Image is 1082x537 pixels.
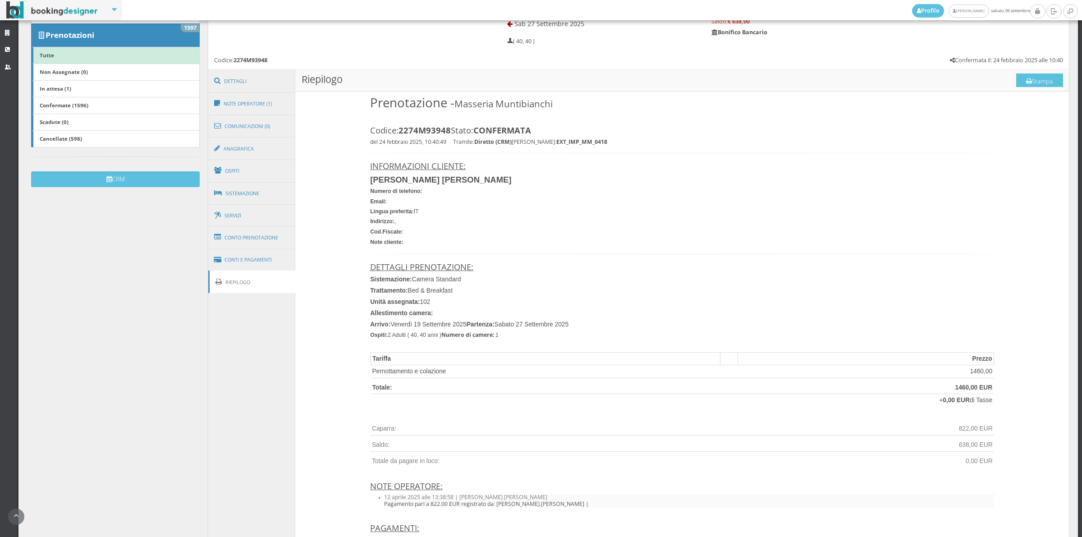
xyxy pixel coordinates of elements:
span: 1 [495,332,499,338]
span: Trattamento: [370,287,408,294]
b: Lingua preferita: [370,208,414,215]
img: BookingDesigner.com [6,1,98,19]
b: Cod.Fiscale: [370,229,403,235]
b: Tariffa [372,355,391,362]
b: 2274M93948 [399,124,451,136]
a: Ospiti [208,159,296,183]
td: Pernottamento e colazione [371,365,720,378]
u: INFORMAZIONI CLIENTE: [370,160,466,171]
a: Comunicazioni (0) [208,115,296,138]
font: Camera Standard [370,276,461,283]
h4: del 24 febbraio 2025, 10:40:49 Tramite: [PERSON_NAME]: [370,139,994,146]
button: Stampa [1016,73,1063,87]
a: Prenotazioni 1597 [31,23,200,47]
font: Saldo: [372,441,390,448]
span: Partenza: [467,321,495,328]
b: Prezzo [972,355,992,362]
b: Bonifico Bancario [711,28,767,36]
font: 102 [370,298,430,305]
h5: Saldo: [711,18,985,25]
b: Numero di camere: [441,331,494,339]
td: 822,00 EUR [786,423,994,436]
small: Masseria Muntibianchi [454,97,553,110]
h5: Confermata il: 24 febbraio 2025 alle 10:40 [950,57,1063,64]
b: [PERSON_NAME] [PERSON_NAME] [370,175,511,184]
font: Bed & Breakfast [370,287,453,294]
a: Dettagli [208,69,296,93]
b: Indirizzo: [370,218,394,225]
font: Caparra: [372,425,396,432]
b: Numero di telefono: [370,188,422,194]
a: Conto Prenotazione [208,226,296,249]
a: Anagrafica [208,137,296,161]
h5: Codice: [214,57,267,64]
b: EXT_IMP_MM_0418 [556,138,607,146]
span: CONFERMATA [473,124,531,136]
button: CRM [31,171,200,187]
td: 638,00 EUR [786,439,994,451]
span: Arrivo: [370,321,390,328]
a: Riepilogo [208,271,296,294]
b: Totale: [372,384,392,391]
b: Diretto (CRM) [474,138,512,146]
b: Prenotazioni [46,30,94,40]
span: Unità assegnata: [370,298,420,305]
a: Tutte [31,47,200,64]
a: [PERSON_NAME] [949,5,989,18]
h5: ( 40, 40 ) [507,38,535,45]
span: Note cliente: [370,239,403,245]
td: 1460,00 [738,365,994,378]
span: 1597 [181,24,199,32]
span: Allestimento camera: [370,310,433,317]
b: Tutte [40,51,54,59]
b: In attesa (1) [40,85,71,92]
a: Servizi [208,204,296,227]
b: Email: [370,198,387,205]
font: 2 Adulti ( 40, 40 anni ) [370,332,441,338]
b: Non Assegnate (0) [40,68,88,75]
font: Venerdì 19 Settembre 2025 Sabato 27 Settembre 2025 [370,321,569,328]
u: PAGAMENTI: [370,522,419,533]
a: Note Operatore (1) [208,92,296,115]
td: 0,00 EUR [786,455,994,467]
u: DETTAGLI PRENOTAZIONE: [370,261,473,272]
font: IT [370,208,418,215]
b: Cancellate (598) [40,135,82,142]
span: Ospiti: [370,332,388,338]
div: 12 aprile 2025 alle 13:38:58 | [PERSON_NAME].[PERSON_NAME] [384,494,995,501]
span: sabato, 06 settembre [912,4,1030,18]
h3: Riepilogo [295,69,1069,92]
b: 1460,00 EUR [955,384,993,391]
a: Scadute (0) [31,114,200,131]
b: 2274M93948 [234,56,267,64]
a: Cancellate (598) [31,130,200,147]
a: Profilo [912,4,944,18]
b: Confermate (1596) [40,101,88,109]
span: Sab 27 Settembre 2025 [514,19,584,28]
td: + di Tasse [738,394,994,407]
div: Pagamento pari a 822.00 EUR registrato da: [PERSON_NAME].[PERSON_NAME] | [384,501,995,508]
span: Sistemazione: [370,276,412,283]
font: Totale da pagare in loco: [372,458,440,464]
a: Sistemazione [208,182,296,205]
strong: € 638,00 [728,18,750,25]
b: Scadute (0) [40,118,69,125]
a: Confermate (1596) [31,97,200,114]
h3: Codice: Stato: [370,125,994,135]
a: In attesa (1) [31,80,200,97]
h1: Prenotazione - [370,95,994,110]
a: Non Assegnate (0) [31,64,200,81]
u: NOTE OPERATORE: [370,480,443,491]
font: , [370,218,396,225]
a: Conti e Pagamenti [208,248,296,271]
b: 0,00 EUR [943,397,970,404]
